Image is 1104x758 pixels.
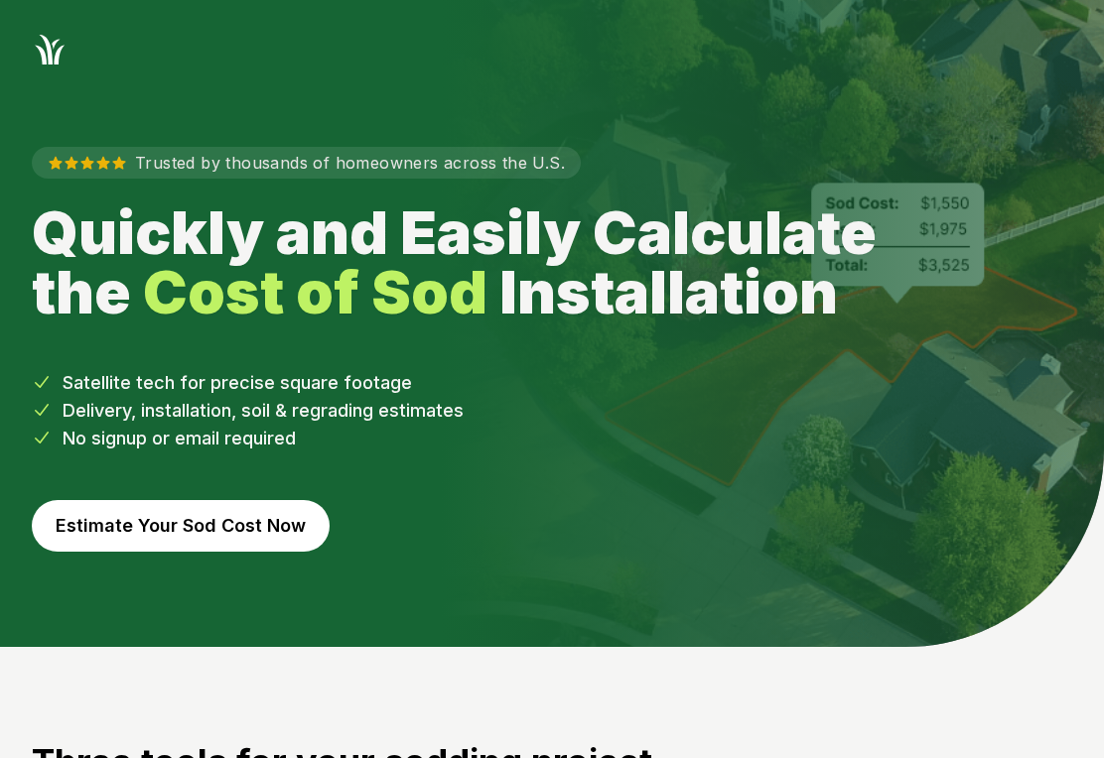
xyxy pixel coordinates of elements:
p: Trusted by thousands of homeowners across the U.S. [32,147,581,179]
button: Estimate Your Sod Cost Now [32,500,330,552]
li: Delivery, installation, soil & regrading [32,397,1072,425]
span: estimates [378,400,464,421]
h1: Quickly and Easily Calculate the Installation [32,202,921,321]
li: No signup or email required [32,425,1072,452]
strong: Cost of Sod [143,256,487,327]
li: Satellite tech for precise square footage [32,369,1072,397]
